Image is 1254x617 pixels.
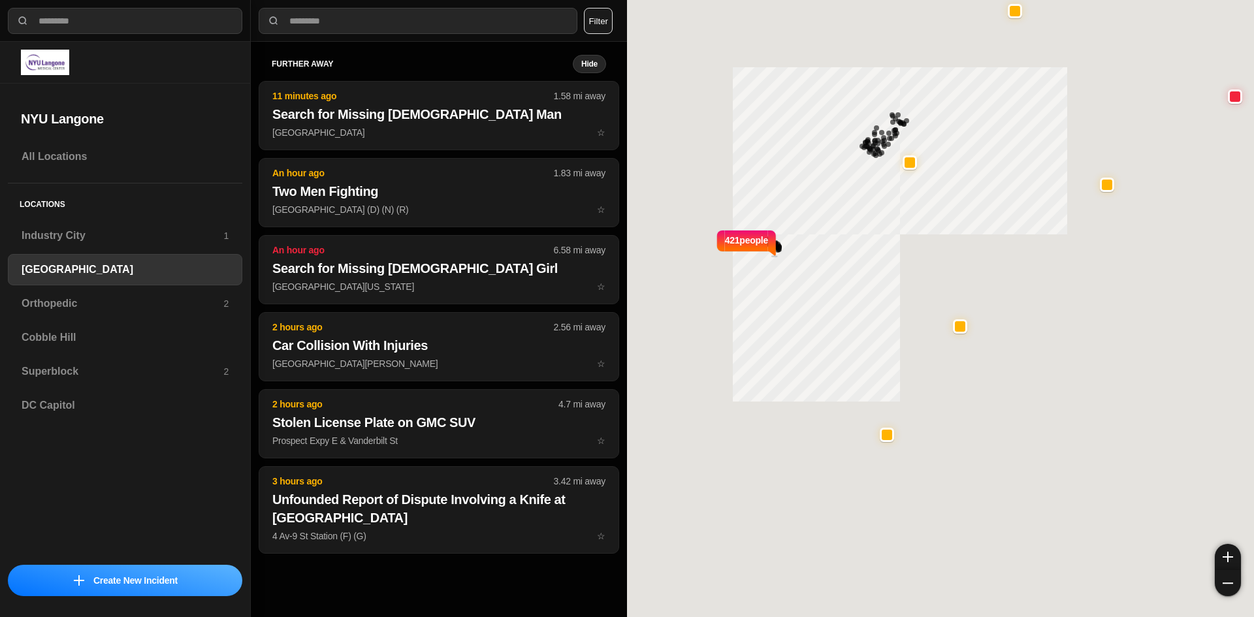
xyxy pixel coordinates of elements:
p: Prospect Expy E & Vanderbilt St [272,434,605,447]
span: star [597,358,605,369]
h3: Superblock [22,364,223,379]
img: search [16,14,29,27]
h3: [GEOGRAPHIC_DATA] [22,262,229,277]
p: 2.56 mi away [554,321,605,334]
img: zoom-out [1223,578,1233,588]
a: 3 hours ago3.42 mi awayUnfounded Report of Dispute Involving a Knife at [GEOGRAPHIC_DATA]4 Av-9 S... [259,530,619,541]
p: [GEOGRAPHIC_DATA] (D) (N) (R) [272,203,605,216]
button: 2 hours ago2.56 mi awayCar Collision With Injuries[GEOGRAPHIC_DATA][PERSON_NAME]star [259,312,619,381]
span: star [597,127,605,138]
a: Cobble Hill [8,322,242,353]
h2: Car Collision With Injuries [272,336,605,355]
p: [GEOGRAPHIC_DATA][US_STATE] [272,280,605,293]
p: 6.58 mi away [554,244,605,257]
h3: Cobble Hill [22,330,229,345]
h3: DC Capitol [22,398,229,413]
p: 4 Av-9 St Station (F) (G) [272,530,605,543]
span: star [597,281,605,292]
img: search [267,14,280,27]
a: [GEOGRAPHIC_DATA] [8,254,242,285]
a: All Locations [8,141,242,172]
h3: All Locations [22,149,229,165]
h2: Stolen License Plate on GMC SUV [272,413,605,432]
button: 11 minutes ago1.58 mi awaySearch for Missing [DEMOGRAPHIC_DATA] Man[GEOGRAPHIC_DATA]star [259,81,619,150]
a: Superblock2 [8,356,242,387]
img: icon [74,575,84,586]
button: iconCreate New Incident [8,565,242,596]
button: zoom-in [1215,544,1241,570]
button: 3 hours ago3.42 mi awayUnfounded Report of Dispute Involving a Knife at [GEOGRAPHIC_DATA]4 Av-9 S... [259,466,619,554]
h5: Locations [8,183,242,220]
button: Hide [573,55,606,73]
p: 1 [223,229,229,242]
h5: further away [272,59,573,69]
p: Create New Incident [93,574,178,587]
img: notch [768,228,778,257]
p: 421 people [725,233,768,262]
h2: Two Men Fighting [272,182,605,200]
p: 2 hours ago [272,398,558,411]
p: 1.83 mi away [554,166,605,180]
p: 11 minutes ago [272,89,554,103]
h2: Search for Missing [DEMOGRAPHIC_DATA] Man [272,105,605,123]
p: An hour ago [272,166,554,180]
a: An hour ago1.83 mi awayTwo Men Fighting[GEOGRAPHIC_DATA] (D) (N) (R)star [259,204,619,215]
p: An hour ago [272,244,554,257]
h2: Unfounded Report of Dispute Involving a Knife at [GEOGRAPHIC_DATA] [272,490,605,527]
span: star [597,435,605,446]
p: 1.58 mi away [554,89,605,103]
p: 3.42 mi away [554,475,605,488]
a: An hour ago6.58 mi awaySearch for Missing [DEMOGRAPHIC_DATA] Girl[GEOGRAPHIC_DATA][US_STATE]star [259,281,619,292]
h3: Orthopedic [22,296,223,311]
button: zoom-out [1215,570,1241,596]
h2: NYU Langone [21,110,229,128]
h2: Search for Missing [DEMOGRAPHIC_DATA] Girl [272,259,605,277]
button: An hour ago6.58 mi awaySearch for Missing [DEMOGRAPHIC_DATA] Girl[GEOGRAPHIC_DATA][US_STATE]star [259,235,619,304]
span: star [597,531,605,541]
a: Industry City1 [8,220,242,251]
span: star [597,204,605,215]
a: 2 hours ago4.7 mi awayStolen License Plate on GMC SUVProspect Expy E & Vanderbilt Ststar [259,435,619,446]
p: 3 hours ago [272,475,554,488]
a: 11 minutes ago1.58 mi awaySearch for Missing [DEMOGRAPHIC_DATA] Man[GEOGRAPHIC_DATA]star [259,127,619,138]
img: notch [715,228,725,257]
h3: Industry City [22,228,223,244]
img: logo [21,50,69,75]
a: DC Capitol [8,390,242,421]
a: 2 hours ago2.56 mi awayCar Collision With Injuries[GEOGRAPHIC_DATA][PERSON_NAME]star [259,358,619,369]
button: Filter [584,8,613,34]
small: Hide [581,59,598,69]
p: [GEOGRAPHIC_DATA][PERSON_NAME] [272,357,605,370]
a: Orthopedic2 [8,288,242,319]
button: 2 hours ago4.7 mi awayStolen License Plate on GMC SUVProspect Expy E & Vanderbilt Ststar [259,389,619,458]
p: [GEOGRAPHIC_DATA] [272,126,605,139]
p: 2 [223,365,229,378]
img: zoom-in [1223,552,1233,562]
p: 2 [223,297,229,310]
p: 2 hours ago [272,321,554,334]
button: An hour ago1.83 mi awayTwo Men Fighting[GEOGRAPHIC_DATA] (D) (N) (R)star [259,158,619,227]
p: 4.7 mi away [558,398,605,411]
